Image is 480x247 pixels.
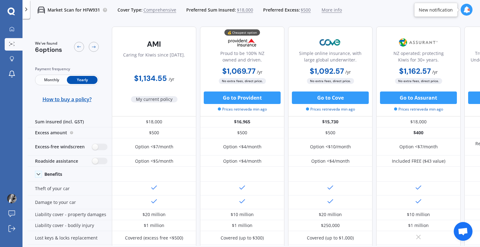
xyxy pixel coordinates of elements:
[307,78,354,84] span: No extra fees, direct price.
[231,211,254,218] div: $10 million
[398,35,439,50] img: Assurant.png
[221,235,264,241] div: Covered (up to $300)
[222,66,256,76] b: $1,069.77
[205,50,279,66] div: Proud to be 100% NZ owned and driven.
[322,7,342,13] span: More info
[407,211,430,218] div: $10 million
[219,78,266,84] span: No extra fees, direct price.
[186,7,236,13] span: Preferred Sum Insured:
[310,35,351,50] img: Cove.webp
[399,66,431,76] b: $1,162.57
[27,209,112,220] div: Liability cover - property damages
[419,7,453,13] div: New notification
[376,127,461,138] div: $400
[380,91,457,104] button: Go to Assurant
[223,158,262,164] div: Option <$4/month
[42,96,92,102] span: How to buy a policy?
[399,144,438,150] div: Option <$7/month
[200,127,284,138] div: $500
[134,73,167,83] b: $1,134.55
[204,91,281,104] button: Go to Provident
[35,41,62,46] span: We've found
[37,6,45,14] img: car.f15378c7a67c060ca3f3.svg
[35,46,62,54] span: 6 options
[345,69,351,75] span: / yr
[382,50,455,66] div: NZ operated; protecting Kiwis for 30+ years.
[288,116,372,127] div: $15,730
[135,158,173,164] div: Option <$5/month
[123,52,185,67] div: Caring for Kiwis since [DATE].
[223,144,262,150] div: Option <$4/month
[133,36,175,52] img: AMI-text-1.webp
[321,222,340,229] div: $250,000
[395,78,442,84] span: No extra fees, direct price.
[125,235,183,241] div: Covered (excess free <$500)
[47,7,100,13] p: Market Scan for HFW931
[307,235,354,241] div: Covered (up to $1,000)
[27,231,112,245] div: Lost keys & locks replacement
[257,69,262,75] span: / yr
[394,106,443,112] span: Prices retrieved a min ago
[288,127,372,138] div: $500
[67,76,97,84] span: Yearly
[306,106,355,112] span: Prices retrieved a min ago
[27,127,112,138] div: Excess amount
[117,7,142,13] span: Cover Type:
[218,106,267,112] span: Prices retrieved a min ago
[224,29,260,36] div: 💰 Cheapest option
[310,66,344,76] b: $1,092.57
[27,182,112,195] div: Theft of your car
[376,116,461,127] div: $18,000
[301,7,311,13] span: $500
[237,7,253,13] span: $18,000
[200,116,284,127] div: $16,965
[222,35,263,50] img: Provident.png
[293,50,367,66] div: Simple online insurance, with large global underwriter.
[27,195,112,209] div: Damage to your car
[36,76,67,84] span: Monthly
[311,158,350,164] div: Option <$4/month
[27,156,112,167] div: Roadside assistance
[27,220,112,231] div: Liability cover - bodily injury
[144,222,164,229] div: $1 million
[263,7,300,13] span: Preferred Excess:
[7,194,17,203] img: 3bdadc777b9e56a25ca7068d27b0de65
[392,158,445,164] div: Included FREE ($43 value)
[27,138,112,156] div: Excess-free windscreen
[35,66,99,72] div: Payment frequency
[432,69,438,75] span: / yr
[27,116,112,127] div: Sum insured (incl. GST)
[131,96,177,102] span: My current policy
[169,76,174,82] span: / yr
[135,144,173,150] div: Option <$7/month
[292,91,369,104] button: Go to Cove
[310,144,351,150] div: Option <$10/month
[454,222,472,241] div: Open chat
[112,116,196,127] div: $18,000
[408,222,429,229] div: $1 million
[112,127,196,138] div: $500
[319,211,342,218] div: $20 million
[44,171,62,177] div: Benefits
[142,211,166,218] div: $20 million
[143,7,176,13] span: Comprehensive
[232,222,252,229] div: $1 million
